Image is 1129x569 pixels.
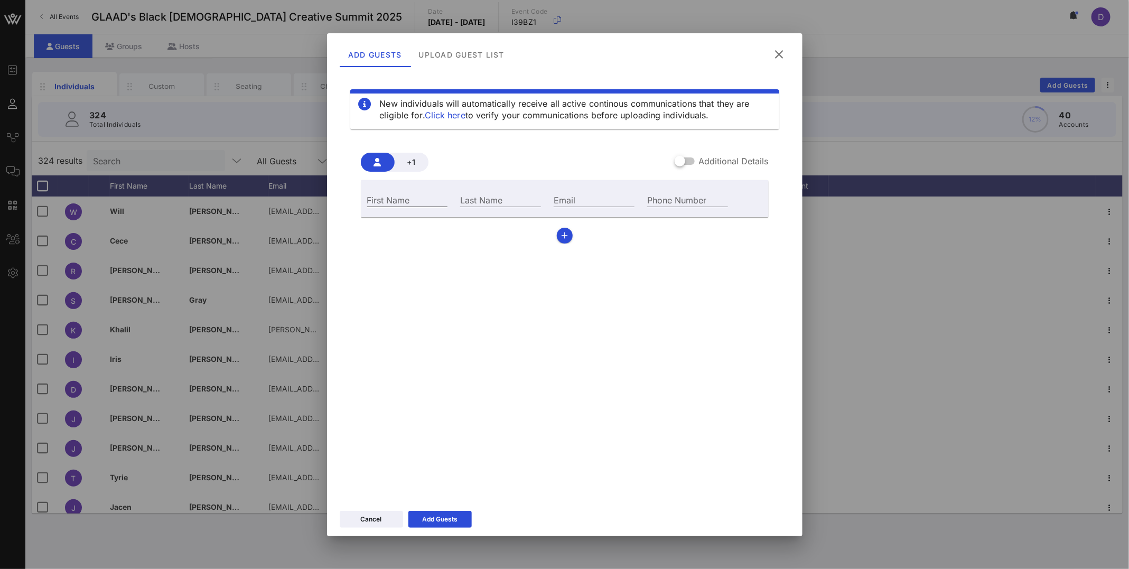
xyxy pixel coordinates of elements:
a: Click here [425,110,465,120]
div: Add Guests [422,514,458,525]
span: +1 [403,157,420,166]
div: Upload Guest List [410,42,512,67]
div: Cancel [361,514,382,525]
div: New individuals will automatically receive all active continous communications that they are elig... [380,98,771,121]
label: Additional Details [699,156,769,166]
button: Add Guests [408,511,472,528]
button: +1 [395,153,428,172]
div: Add Guests [340,42,410,67]
button: Cancel [340,511,403,528]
